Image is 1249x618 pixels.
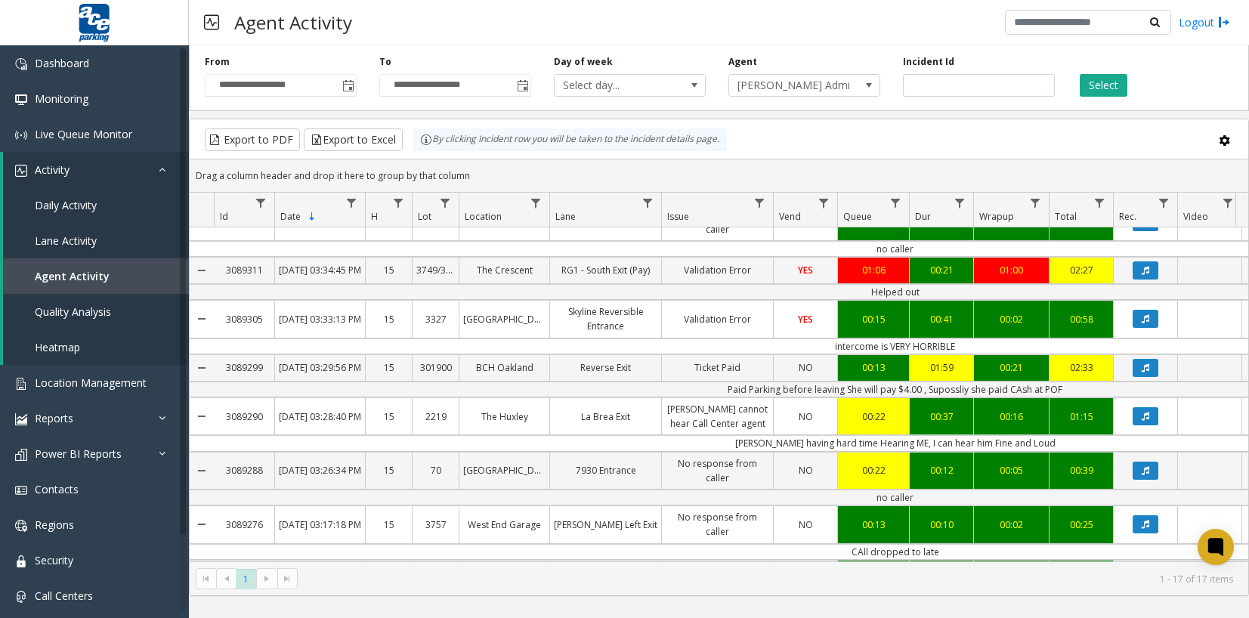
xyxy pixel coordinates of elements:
[459,459,549,481] a: [GEOGRAPHIC_DATA]
[779,210,801,223] span: Vend
[35,447,122,461] span: Power BI Reports
[1050,459,1113,481] a: 00:39
[379,55,391,69] label: To
[843,210,872,223] span: Queue
[838,459,909,481] a: 00:22
[774,406,837,428] a: NO
[413,459,459,481] a: 70
[1050,357,1113,379] a: 02:33
[662,259,773,281] a: Validation Error
[1050,308,1113,330] a: 00:58
[1053,409,1109,424] div: 01:15
[190,193,1248,561] div: Data table
[799,464,813,477] span: NO
[35,56,89,70] span: Dashboard
[339,75,356,96] span: Toggle popup
[978,312,1045,326] div: 00:02
[214,406,274,428] a: 3089290
[903,55,954,69] label: Incident Id
[774,357,837,379] a: NO
[729,75,849,96] span: [PERSON_NAME] Admin
[1053,312,1109,326] div: 00:58
[459,357,549,379] a: BCH Oakland
[774,308,837,330] a: YES
[1025,193,1046,213] a: Wrapup Filter Menu
[205,55,230,69] label: From
[1050,406,1113,428] a: 01:15
[204,4,219,41] img: pageIcon
[1050,514,1113,536] a: 00:25
[1154,193,1174,213] a: Rec. Filter Menu
[842,409,905,424] div: 00:22
[275,406,365,428] a: [DATE] 03:28:40 PM
[914,409,969,424] div: 00:37
[978,263,1045,277] div: 01:00
[3,294,189,329] a: Quality Analysis
[35,482,79,496] span: Contacts
[638,193,658,213] a: Lane Filter Menu
[1053,360,1109,375] div: 02:33
[838,259,909,281] a: 01:06
[750,193,770,213] a: Issue Filter Menu
[35,340,80,354] span: Heatmap
[15,58,27,70] img: 'icon'
[388,193,409,213] a: H Filter Menu
[35,375,147,390] span: Location Management
[418,210,431,223] span: Lot
[420,134,432,146] img: infoIcon.svg
[214,514,274,536] a: 3089276
[799,361,813,374] span: NO
[1055,210,1077,223] span: Total
[275,357,365,379] a: [DATE] 03:29:56 PM
[728,55,757,69] label: Agent
[220,210,228,223] span: Id
[1050,259,1113,281] a: 02:27
[413,308,459,330] a: 3327
[550,259,661,281] a: RG1 - South Exit (Pay)
[15,378,27,390] img: 'icon'
[35,233,97,248] span: Lane Activity
[550,514,661,536] a: [PERSON_NAME] Left Exit
[550,406,661,428] a: La Brea Exit
[886,193,906,213] a: Queue Filter Menu
[15,129,27,141] img: 'icon'
[35,553,73,567] span: Security
[774,514,837,536] a: NO
[1218,14,1230,30] img: logout
[366,357,412,379] a: 15
[838,308,909,330] a: 00:15
[842,518,905,532] div: 00:13
[974,259,1049,281] a: 01:00
[842,463,905,477] div: 00:22
[307,573,1233,586] kendo-pager-info: 1 - 17 of 17 items
[190,500,214,548] a: Collapse Details
[190,392,214,440] a: Collapse Details
[3,152,189,187] a: Activity
[662,398,773,434] a: [PERSON_NAME] cannot hear Call Center agent
[35,589,93,603] span: Call Centers
[799,410,813,423] span: NO
[662,453,773,489] a: No response from caller
[15,591,27,603] img: 'icon'
[978,360,1045,375] div: 00:21
[15,555,27,567] img: 'icon'
[910,259,973,281] a: 00:21
[35,91,88,106] span: Monitoring
[15,520,27,532] img: 'icon'
[555,75,675,96] span: Select day...
[413,259,459,281] a: 3749/3750
[15,484,27,496] img: 'icon'
[366,406,412,428] a: 15
[236,569,256,589] span: Page 1
[214,308,274,330] a: 3089305
[842,312,905,326] div: 00:15
[554,55,613,69] label: Day of week
[662,308,773,330] a: Validation Error
[214,357,274,379] a: 3089299
[342,193,362,213] a: Date Filter Menu
[413,514,459,536] a: 3757
[974,406,1049,428] a: 00:16
[550,301,661,337] a: Skyline Reversible Entrance
[280,210,301,223] span: Date
[838,357,909,379] a: 00:13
